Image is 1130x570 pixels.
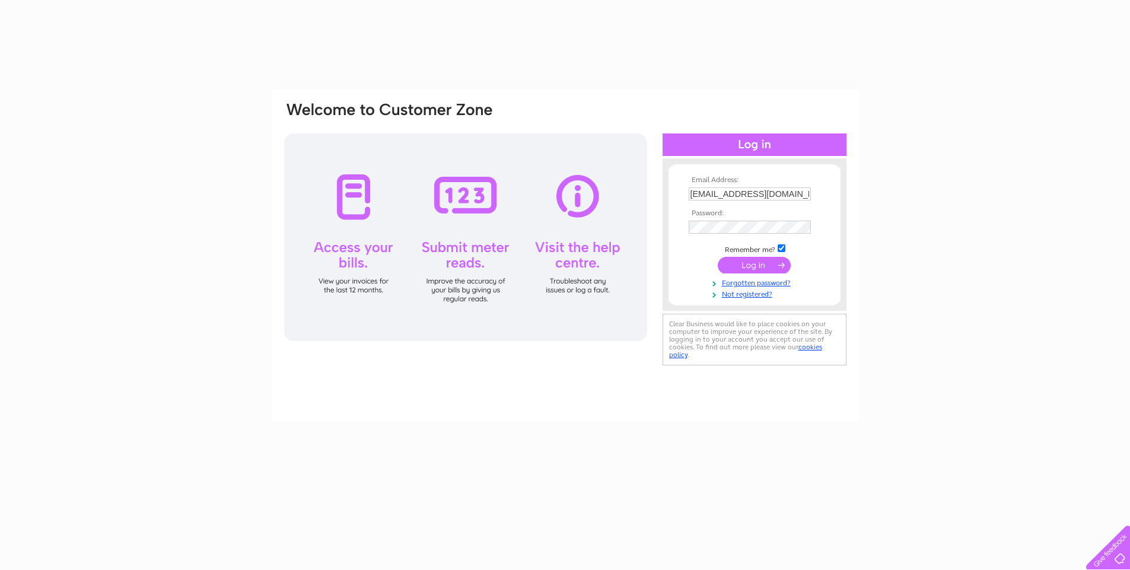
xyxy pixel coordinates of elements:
[689,276,823,288] a: Forgotten password?
[686,243,823,254] td: Remember me?
[689,288,823,299] a: Not registered?
[686,209,823,218] th: Password:
[663,314,846,365] div: Clear Business would like to place cookies on your computer to improve your experience of the sit...
[686,176,823,184] th: Email Address:
[669,343,822,359] a: cookies policy
[718,257,791,273] input: Submit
